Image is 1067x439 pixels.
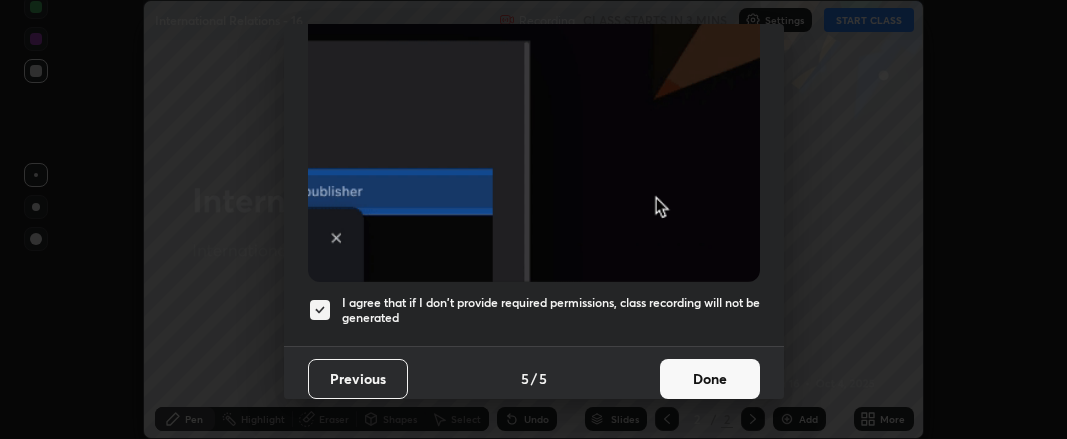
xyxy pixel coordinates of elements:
h4: 5 [539,368,547,389]
button: Done [660,359,760,399]
h5: I agree that if I don't provide required permissions, class recording will not be generated [342,295,760,326]
h4: 5 [521,368,529,389]
button: Previous [308,359,408,399]
h4: / [531,368,537,389]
